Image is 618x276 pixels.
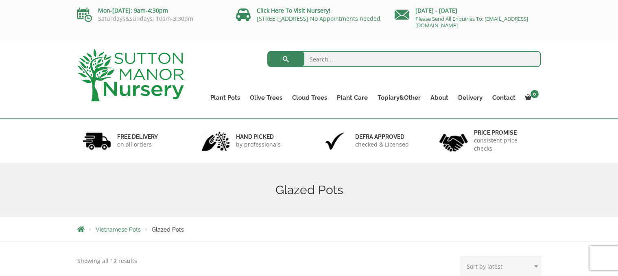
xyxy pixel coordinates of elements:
a: 0 [520,92,541,103]
h6: Price promise [474,129,536,136]
img: 4.jpg [439,129,468,153]
h1: Glazed Pots [77,183,541,197]
a: Click Here To Visit Nursery! [257,7,330,14]
p: Saturdays&Sundays: 10am-3:30pm [77,15,224,22]
p: by professionals [236,140,281,149]
a: About [426,92,453,103]
a: Cloud Trees [287,92,332,103]
a: Plant Care [332,92,373,103]
input: Search... [267,51,541,67]
nav: Breadcrumbs [77,226,541,232]
span: 0 [531,90,539,98]
h6: Defra approved [355,133,409,140]
p: on all orders [117,140,158,149]
img: 1.jpg [83,131,111,151]
a: Topiary&Other [373,92,426,103]
img: logo [77,49,184,101]
a: Please Send All Enquiries To: [EMAIL_ADDRESS][DOMAIN_NAME] [415,15,528,29]
img: 3.jpg [321,131,349,151]
p: checked & Licensed [355,140,409,149]
h6: hand picked [236,133,281,140]
a: Contact [487,92,520,103]
p: Mon-[DATE]: 9am-4:30pm [77,6,224,15]
a: Delivery [453,92,487,103]
p: consistent price checks [474,136,536,153]
a: [STREET_ADDRESS] No Appointments needed [257,15,380,22]
h6: FREE DELIVERY [117,133,158,140]
a: Plant Pots [205,92,245,103]
a: Olive Trees [245,92,287,103]
p: [DATE] - [DATE] [395,6,541,15]
span: Glazed Pots [152,226,184,233]
img: 2.jpg [201,131,230,151]
a: Vietnamese Pots [96,226,141,233]
p: Showing all 12 results [77,256,137,266]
